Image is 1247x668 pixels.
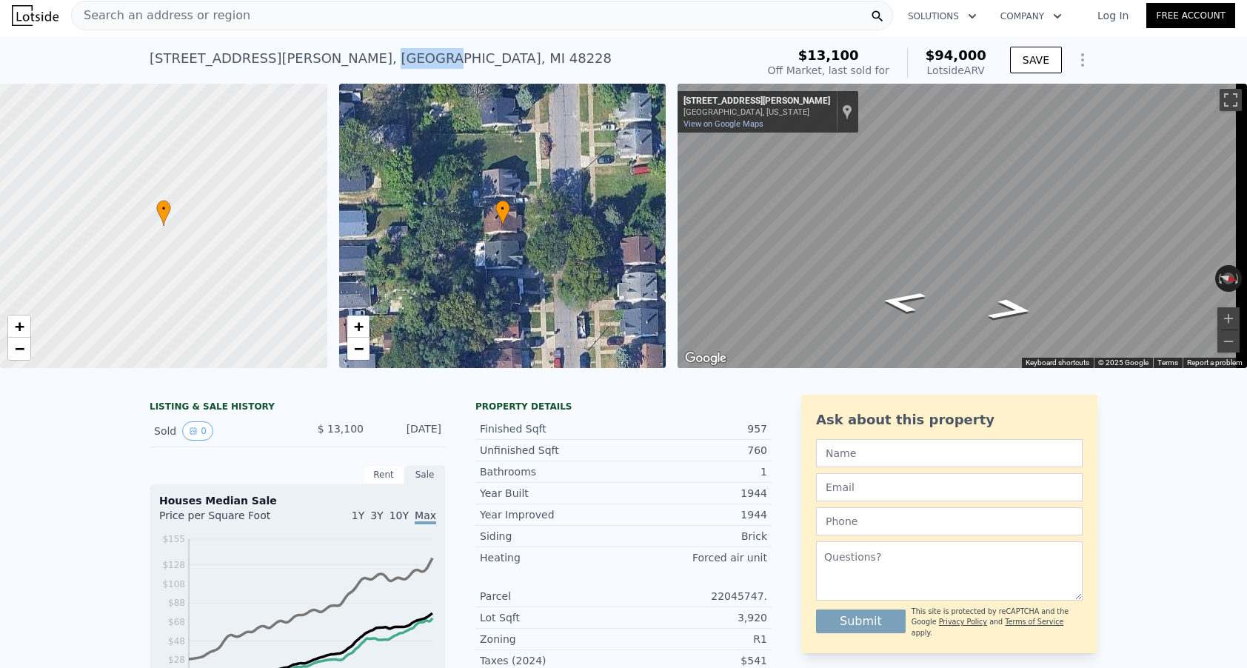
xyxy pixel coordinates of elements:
[1217,307,1240,330] button: Zoom in
[162,579,185,589] tspan: $108
[969,293,1054,325] path: Go North, Coyle St
[347,338,370,360] a: Zoom out
[347,315,370,338] a: Zoom in
[842,104,852,120] a: Show location on map
[678,84,1247,368] div: Street View
[480,507,623,522] div: Year Improved
[623,610,767,625] div: 3,920
[1217,330,1240,353] button: Zoom out
[683,107,830,117] div: [GEOGRAPHIC_DATA], [US_STATE]
[926,47,986,63] span: $94,000
[681,349,730,368] a: Open this area in Google Maps (opens a new window)
[15,317,24,335] span: +
[495,202,510,216] span: •
[375,421,441,441] div: [DATE]
[162,560,185,570] tspan: $128
[150,48,612,69] div: [STREET_ADDRESS][PERSON_NAME] , [GEOGRAPHIC_DATA] , MI 48228
[480,529,623,544] div: Siding
[475,401,772,413] div: Property details
[623,632,767,647] div: R1
[353,339,363,358] span: −
[816,507,1083,535] input: Phone
[623,421,767,436] div: 957
[8,315,30,338] a: Zoom in
[12,5,58,26] img: Lotside
[1220,89,1242,111] button: Toggle fullscreen view
[168,655,185,665] tspan: $28
[168,617,185,627] tspan: $68
[415,510,436,524] span: Max
[1010,47,1062,73] button: SAVE
[390,510,409,521] span: 10Y
[150,401,446,415] div: LISTING & SALE HISTORY
[623,653,767,668] div: $541
[159,508,298,532] div: Price per Square Foot
[168,636,185,647] tspan: $48
[1098,358,1149,367] span: © 2025 Google
[1026,358,1089,368] button: Keyboard shortcuts
[896,3,989,30] button: Solutions
[623,486,767,501] div: 1944
[156,200,171,226] div: •
[1080,8,1146,23] a: Log In
[768,63,889,78] div: Off Market, last sold for
[154,421,286,441] div: Sold
[480,589,623,604] div: Parcel
[816,473,1083,501] input: Email
[623,464,767,479] div: 1
[1214,270,1243,287] button: Reset the view
[912,607,1083,638] div: This site is protected by reCAPTCHA and the Google and apply.
[159,493,436,508] div: Houses Median Sale
[798,47,859,63] span: $13,100
[1068,45,1097,75] button: Show Options
[480,610,623,625] div: Lot Sqft
[480,550,623,565] div: Heating
[623,589,767,604] div: 22045747.
[623,507,767,522] div: 1944
[623,550,767,565] div: Forced air unit
[683,119,763,129] a: View on Google Maps
[182,421,213,441] button: View historical data
[495,200,510,226] div: •
[1187,358,1243,367] a: Report a problem
[681,349,730,368] img: Google
[162,534,185,544] tspan: $155
[816,609,906,633] button: Submit
[989,3,1074,30] button: Company
[1215,265,1223,292] button: Rotate counterclockwise
[1146,3,1235,28] a: Free Account
[480,486,623,501] div: Year Built
[480,632,623,647] div: Zoning
[683,96,830,107] div: [STREET_ADDRESS][PERSON_NAME]
[353,317,363,335] span: +
[1005,618,1063,626] a: Terms of Service
[15,339,24,358] span: −
[404,465,446,484] div: Sale
[72,7,250,24] span: Search an address or region
[480,421,623,436] div: Finished Sqft
[480,443,623,458] div: Unfinished Sqft
[816,410,1083,430] div: Ask about this property
[363,465,404,484] div: Rent
[678,84,1247,368] div: Map
[939,618,987,626] a: Privacy Policy
[1157,358,1178,367] a: Terms
[370,510,383,521] span: 3Y
[480,464,623,479] div: Bathrooms
[926,63,986,78] div: Lotside ARV
[623,443,767,458] div: 760
[623,529,767,544] div: Brick
[480,653,623,668] div: Taxes (2024)
[816,439,1083,467] input: Name
[168,598,185,608] tspan: $88
[352,510,364,521] span: 1Y
[156,202,171,216] span: •
[318,423,364,435] span: $ 13,100
[1234,265,1243,292] button: Rotate clockwise
[860,286,946,318] path: Go South, Coyle St
[8,338,30,360] a: Zoom out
